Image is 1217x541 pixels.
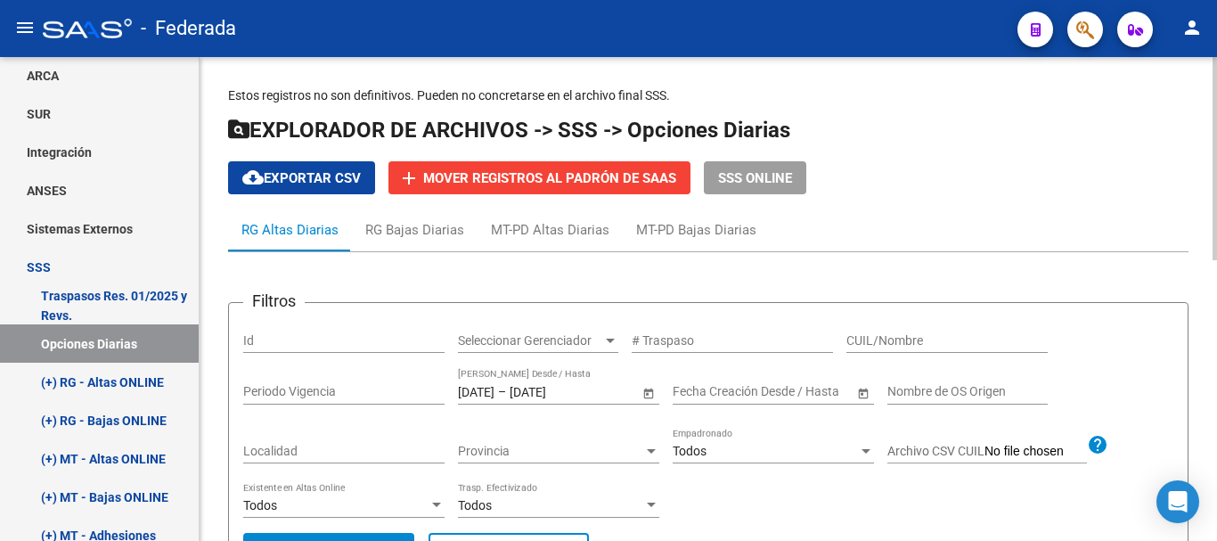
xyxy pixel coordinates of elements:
[242,170,361,186] span: Exportar CSV
[984,444,1087,460] input: Archivo CSV CUIL
[510,384,597,399] input: Fecha fin
[854,383,872,402] button: Open calendar
[718,170,792,186] span: SSS ONLINE
[228,118,790,143] span: EXPLORADOR DE ARCHIVOS -> SSS -> Opciones Diarias
[753,384,840,399] input: Fecha fin
[423,170,676,186] span: Mover registros al PADRÓN de SAAS
[228,86,1188,105] p: Estos registros no son definitivos. Pueden no concretarse en el archivo final SSS.
[636,220,756,240] div: MT-PD Bajas Diarias
[458,333,602,348] span: Seleccionar Gerenciador
[887,444,984,458] span: Archivo CSV CUIL
[228,161,375,194] button: Exportar CSV
[498,384,506,399] span: –
[458,384,494,399] input: Fecha inicio
[1087,434,1108,455] mat-icon: help
[14,17,36,38] mat-icon: menu
[365,220,464,240] div: RG Bajas Diarias
[141,9,236,48] span: - Federada
[704,161,806,194] button: SSS ONLINE
[388,161,690,194] button: Mover registros al PADRÓN de SAAS
[241,220,339,240] div: RG Altas Diarias
[458,444,643,459] span: Provincia
[458,498,492,512] span: Todos
[243,289,305,314] h3: Filtros
[491,220,609,240] div: MT-PD Altas Diarias
[673,384,738,399] input: Fecha inicio
[242,167,264,188] mat-icon: cloud_download
[398,168,420,189] mat-icon: add
[639,383,658,402] button: Open calendar
[243,498,277,512] span: Todos
[1181,17,1203,38] mat-icon: person
[1156,480,1199,523] div: Open Intercom Messenger
[673,444,707,458] span: Todos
